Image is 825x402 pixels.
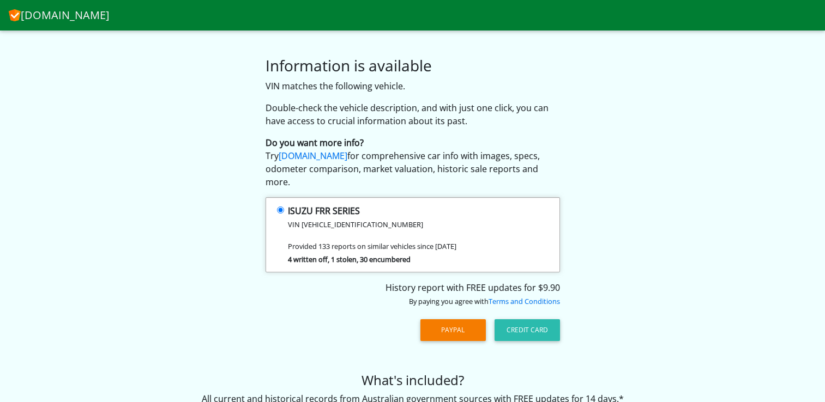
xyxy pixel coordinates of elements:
[266,80,560,93] p: VIN matches the following vehicle.
[266,101,560,127] p: Double-check the vehicle description, and with just one click, you can have access to crucial inf...
[279,150,347,162] a: [DOMAIN_NAME]
[489,296,560,306] a: Terms and Conditions
[288,241,456,251] small: Provided 133 reports on similar vehicles since [DATE]
[266,136,560,188] p: Try for comprehensive car info with images, specs, odometer comparison, market valuation, histori...
[495,319,560,341] button: Credit Card
[9,7,21,21] img: CheckVIN.com.au logo
[420,319,486,341] button: PayPal
[288,254,411,264] strong: 4 written off, 1 stolen, 30 encumbered
[266,137,364,149] strong: Do you want more info?
[277,206,284,214] input: ISUZU FRR SERIES VIN [VEHICLE_IDENTIFICATION_NUMBER] Provided 133 reports on similar vehicles sin...
[266,281,560,307] div: History report with FREE updates for $9.90
[409,296,560,306] small: By paying you agree with
[288,220,423,229] small: VIN [VEHICLE_IDENTIFICATION_NUMBER]
[9,4,110,26] a: [DOMAIN_NAME]
[266,57,560,75] h3: Information is available
[288,205,360,217] strong: ISUZU FRR SERIES
[8,373,817,388] h4: What's included?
